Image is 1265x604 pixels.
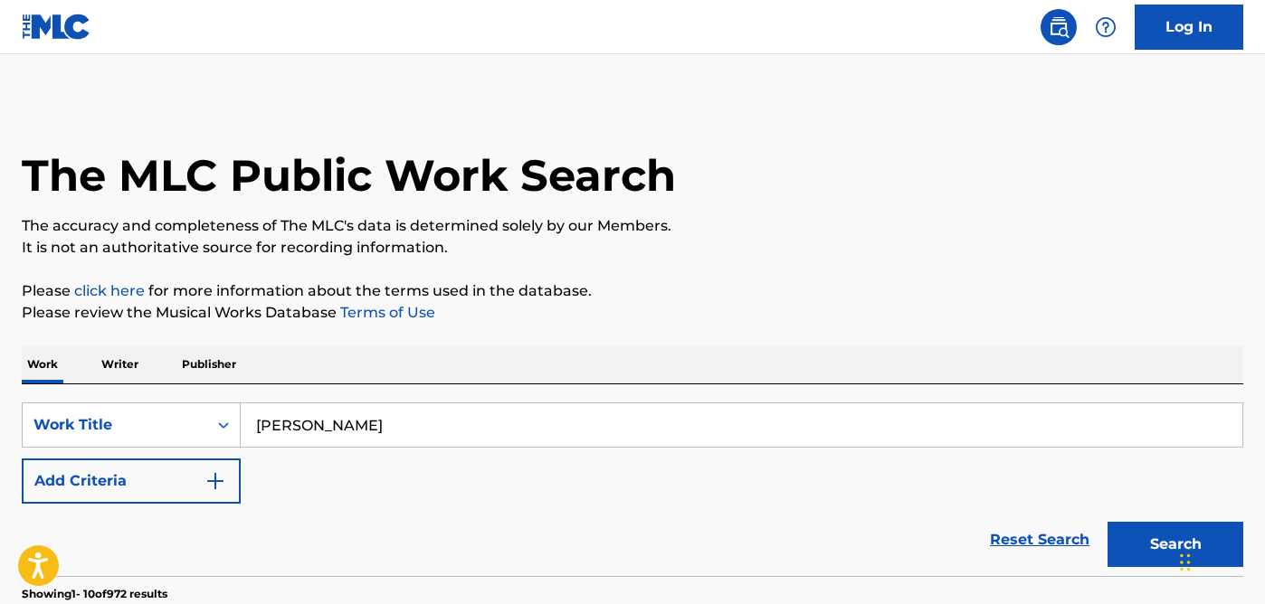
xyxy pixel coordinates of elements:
[22,302,1243,324] p: Please review the Musical Works Database
[981,520,1099,560] a: Reset Search
[22,402,1243,576] form: Search Form
[22,345,63,383] p: Work
[1180,535,1191,590] div: Drag
[74,282,145,299] a: click here
[22,458,241,504] button: Add Criteria
[96,345,144,383] p: Writer
[1135,5,1243,50] a: Log In
[22,215,1243,237] p: The accuracy and completeness of The MLC's data is determined solely by our Members.
[1041,9,1077,45] a: Public Search
[337,304,435,321] a: Terms of Use
[1095,16,1117,38] img: help
[22,586,167,602] p: Showing 1 - 10 of 972 results
[22,237,1243,259] p: It is not an authoritative source for recording information.
[1088,9,1124,45] div: Help
[1108,522,1243,567] button: Search
[22,14,91,40] img: MLC Logo
[1175,517,1265,604] iframe: Chat Widget
[1048,16,1070,38] img: search
[22,148,676,203] h1: The MLC Public Work Search
[33,414,196,436] div: Work Title
[204,470,226,492] img: 9d2ae6d4665cec9f34b9.svg
[22,280,1243,302] p: Please for more information about the terms used in the database.
[176,345,242,383] p: Publisher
